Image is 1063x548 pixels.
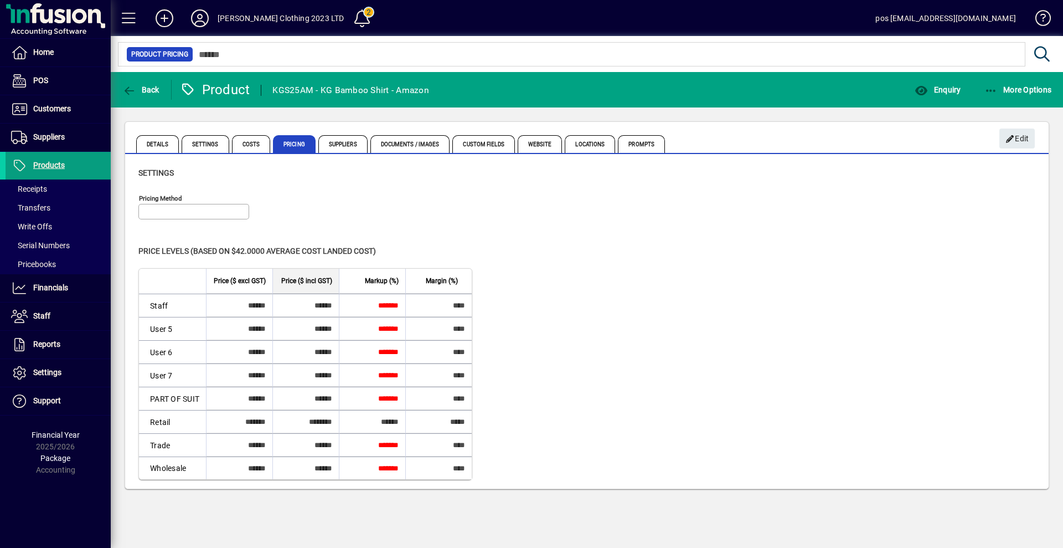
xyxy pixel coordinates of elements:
a: Settings [6,359,111,387]
a: Transfers [6,198,111,217]
button: Enquiry [912,80,963,100]
div: Product [180,81,250,99]
span: Custom Fields [452,135,514,153]
span: Write Offs [11,222,52,231]
a: Home [6,39,111,66]
mat-label: Pricing method [139,194,182,202]
span: Settings [33,368,61,377]
span: Products [33,161,65,170]
td: Staff [139,294,206,317]
span: Suppliers [318,135,368,153]
button: Edit [999,129,1035,148]
span: Price levels (based on $42.0000 Average cost landed cost) [138,247,376,255]
span: Receipts [11,185,47,193]
div: pos [EMAIL_ADDRESS][DOMAIN_NAME] [875,9,1016,27]
span: Enquiry [915,85,961,94]
span: Settings [182,135,229,153]
a: Staff [6,303,111,330]
a: Financials [6,274,111,302]
app-page-header-button: Back [111,80,172,100]
span: Costs [232,135,271,153]
span: Edit [1005,130,1029,148]
span: Pricebooks [11,260,56,269]
div: [PERSON_NAME] Clothing 2023 LTD [218,9,344,27]
span: Package [40,454,70,463]
a: Pricebooks [6,255,111,274]
a: Write Offs [6,217,111,236]
a: Suppliers [6,124,111,151]
span: Reports [33,340,60,349]
td: Trade [139,433,206,457]
a: POS [6,67,111,95]
span: Price ($ incl GST) [281,275,332,287]
a: Knowledge Base [1027,2,1049,38]
div: KGS25AM - KG Bamboo Shirt - Amazon [272,81,429,99]
span: Suppliers [33,132,65,141]
a: Serial Numbers [6,236,111,255]
span: Serial Numbers [11,241,70,250]
span: Details [136,135,179,153]
span: Prompts [618,135,665,153]
span: Back [122,85,159,94]
span: Customers [33,104,71,113]
span: Financial Year [32,431,80,439]
span: Financials [33,283,68,292]
span: POS [33,76,48,85]
button: More Options [982,80,1055,100]
span: Website [518,135,563,153]
span: Price ($ excl GST) [214,275,266,287]
a: Reports [6,331,111,358]
span: Support [33,396,61,405]
a: Receipts [6,180,111,198]
span: Settings [138,168,174,177]
td: Retail [139,410,206,433]
span: Pricing [273,135,316,153]
span: Staff [33,311,50,320]
span: More Options [984,85,1052,94]
a: Support [6,387,111,415]
span: Product Pricing [131,49,188,60]
button: Profile [182,8,218,28]
a: Customers [6,95,111,123]
span: Documents / Images [370,135,450,153]
span: Locations [565,135,615,153]
span: Markup (%) [365,275,399,287]
td: Wholesale [139,457,206,479]
span: Margin (%) [426,275,458,287]
td: PART OF SUIT [139,387,206,410]
span: Home [33,48,54,57]
span: Transfers [11,203,50,212]
td: User 5 [139,317,206,340]
td: User 7 [139,363,206,387]
td: User 6 [139,340,206,363]
button: Back [120,80,162,100]
button: Add [147,8,182,28]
